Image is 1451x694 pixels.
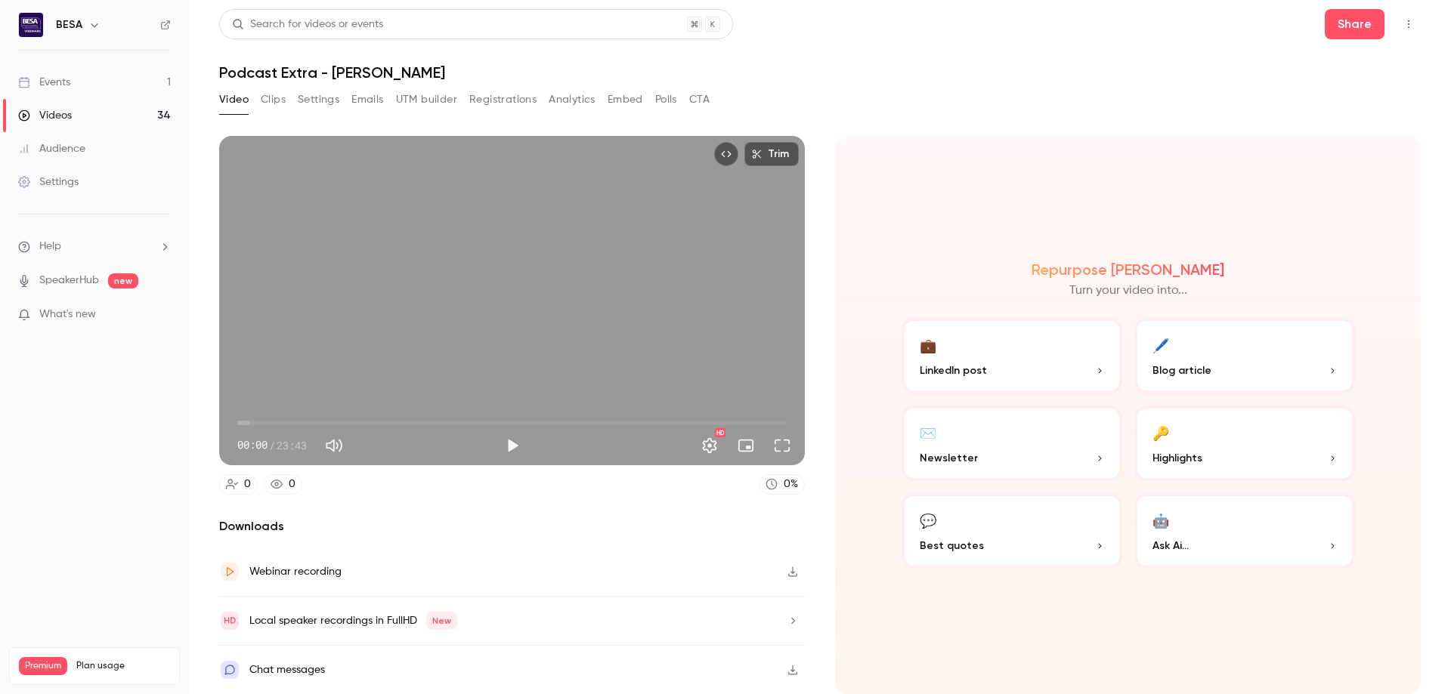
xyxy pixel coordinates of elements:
h1: Podcast Extra - [PERSON_NAME] [219,63,1421,82]
div: Chat messages [249,661,325,679]
h2: Downloads [219,517,805,535]
span: Blog article [1152,362,1211,378]
span: Plan usage [76,660,170,672]
button: 💬Best quotes [902,493,1122,569]
div: 0 [244,477,251,492]
span: Ask Ai... [1152,538,1189,554]
h2: Repurpose [PERSON_NAME] [1032,261,1224,279]
span: 23:43 [277,437,307,453]
button: Analytics [549,88,596,112]
button: Trim [744,142,799,166]
div: HD [715,428,725,437]
div: 💼 [920,333,936,356]
button: Video [219,88,249,112]
button: 🖊️Blog article [1134,318,1355,393]
span: new [108,273,138,288]
span: What's new [39,307,96,322]
button: ✉️Newsletter [902,406,1122,481]
span: LinkedIn post [920,362,987,378]
span: Best quotes [920,538,984,554]
button: 🔑Highlights [1134,406,1355,481]
span: Highlights [1152,450,1202,466]
img: BESA [19,13,43,37]
p: Turn your video into... [1069,282,1187,300]
h6: BESA [56,17,82,32]
button: 💼LinkedIn post [902,318,1122,393]
button: Embed [608,88,643,112]
li: help-dropdown-opener [18,239,171,254]
div: Audience [18,141,85,156]
span: Premium [19,657,67,675]
a: 0% [759,474,805,495]
div: 0 % [784,477,798,492]
div: Webinar recording [249,563,342,581]
button: Polls [655,88,677,112]
button: Share [1325,9,1384,39]
a: 0 [264,474,302,495]
div: Videos [18,108,72,123]
div: Search for videos or events [232,17,383,32]
div: 💬 [920,508,936,532]
button: CTA [689,88,710,112]
div: 🖊️ [1152,333,1169,356]
button: Registrations [469,88,537,112]
span: 00:00 [237,437,268,453]
span: / [269,437,275,453]
span: New [426,612,457,630]
div: ✉️ [920,421,936,444]
button: Play [497,430,527,461]
iframe: Noticeable Trigger [153,308,171,322]
a: 0 [219,474,258,495]
button: Turn on miniplayer [731,430,761,461]
span: Newsletter [920,450,978,466]
button: Clips [261,88,286,112]
div: Local speaker recordings in FullHD [249,612,457,630]
button: Embed video [714,142,738,166]
div: 0 [289,477,295,492]
button: Settings [695,430,725,461]
div: Settings [18,174,79,190]
button: Emails [351,88,383,112]
div: 00:00 [237,437,307,453]
button: 🤖Ask Ai... [1134,493,1355,569]
div: 🤖 [1152,508,1169,532]
span: Help [39,239,61,254]
button: Full screen [767,430,797,461]
button: Top Bar Actions [1397,12,1421,36]
button: UTM builder [396,88,457,112]
a: SpeakerHub [39,273,99,288]
div: Events [18,75,70,90]
div: 🔑 [1152,421,1169,444]
button: Mute [319,430,349,461]
button: Settings [298,88,339,112]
